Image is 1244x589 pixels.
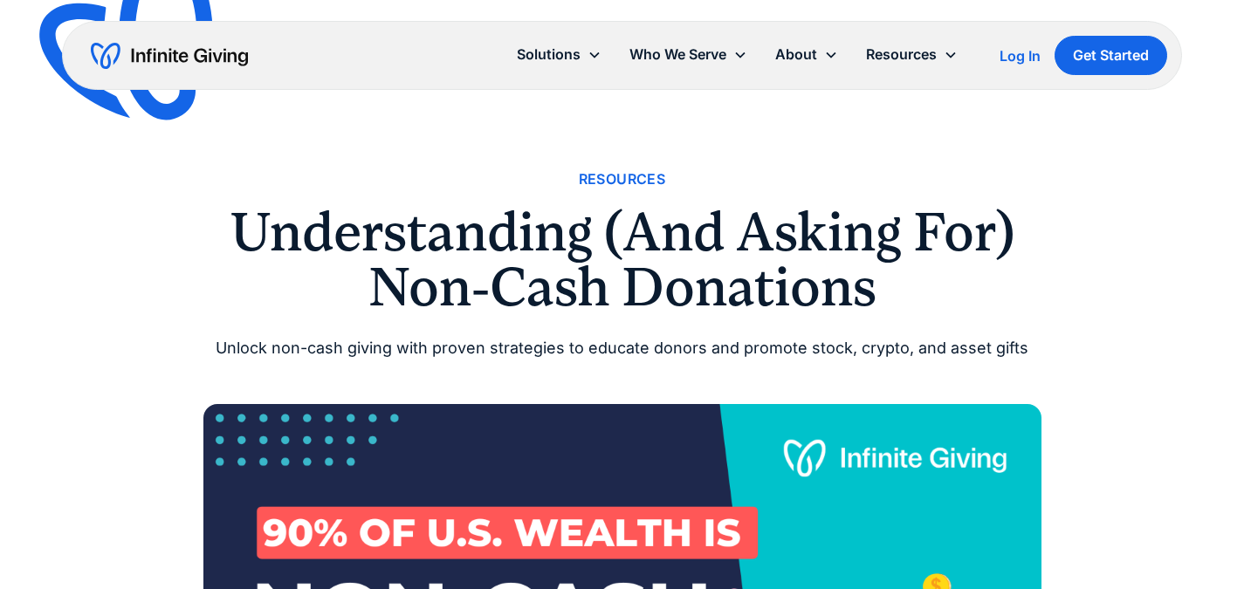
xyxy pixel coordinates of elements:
[1000,49,1041,63] div: Log In
[517,43,581,66] div: Solutions
[91,42,248,70] a: home
[203,335,1041,362] div: Unlock non-cash giving with proven strategies to educate donors and promote stock, crypto, and as...
[579,168,666,191] a: Resources
[852,36,972,73] div: Resources
[1055,36,1167,75] a: Get Started
[615,36,761,73] div: Who We Serve
[761,36,852,73] div: About
[1000,45,1041,66] a: Log In
[775,43,817,66] div: About
[203,205,1041,314] h1: Understanding (And Asking For) Non-Cash Donations
[629,43,726,66] div: Who We Serve
[866,43,937,66] div: Resources
[503,36,615,73] div: Solutions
